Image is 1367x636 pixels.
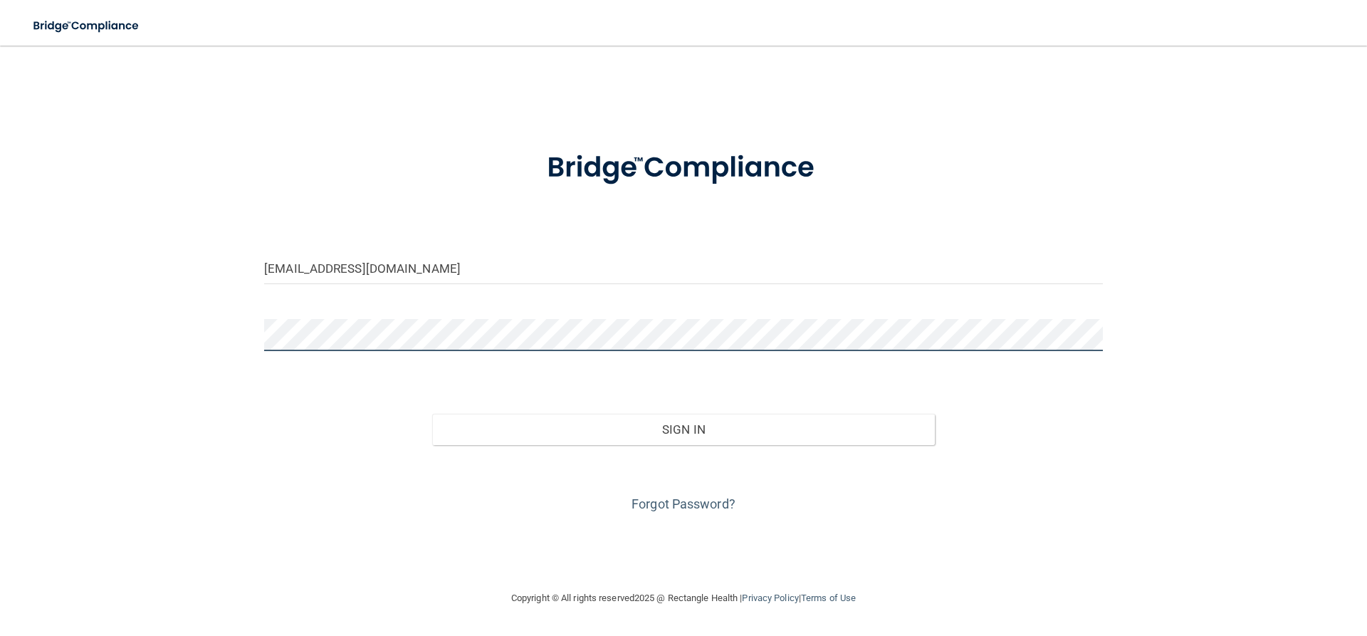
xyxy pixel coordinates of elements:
button: Sign In [432,414,936,445]
a: Terms of Use [801,593,856,603]
div: Copyright © All rights reserved 2025 @ Rectangle Health | | [424,575,943,621]
img: bridge_compliance_login_screen.278c3ca4.svg [21,11,152,41]
img: bridge_compliance_login_screen.278c3ca4.svg [518,131,849,205]
a: Privacy Policy [742,593,798,603]
a: Forgot Password? [632,496,735,511]
input: Email [264,252,1103,284]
